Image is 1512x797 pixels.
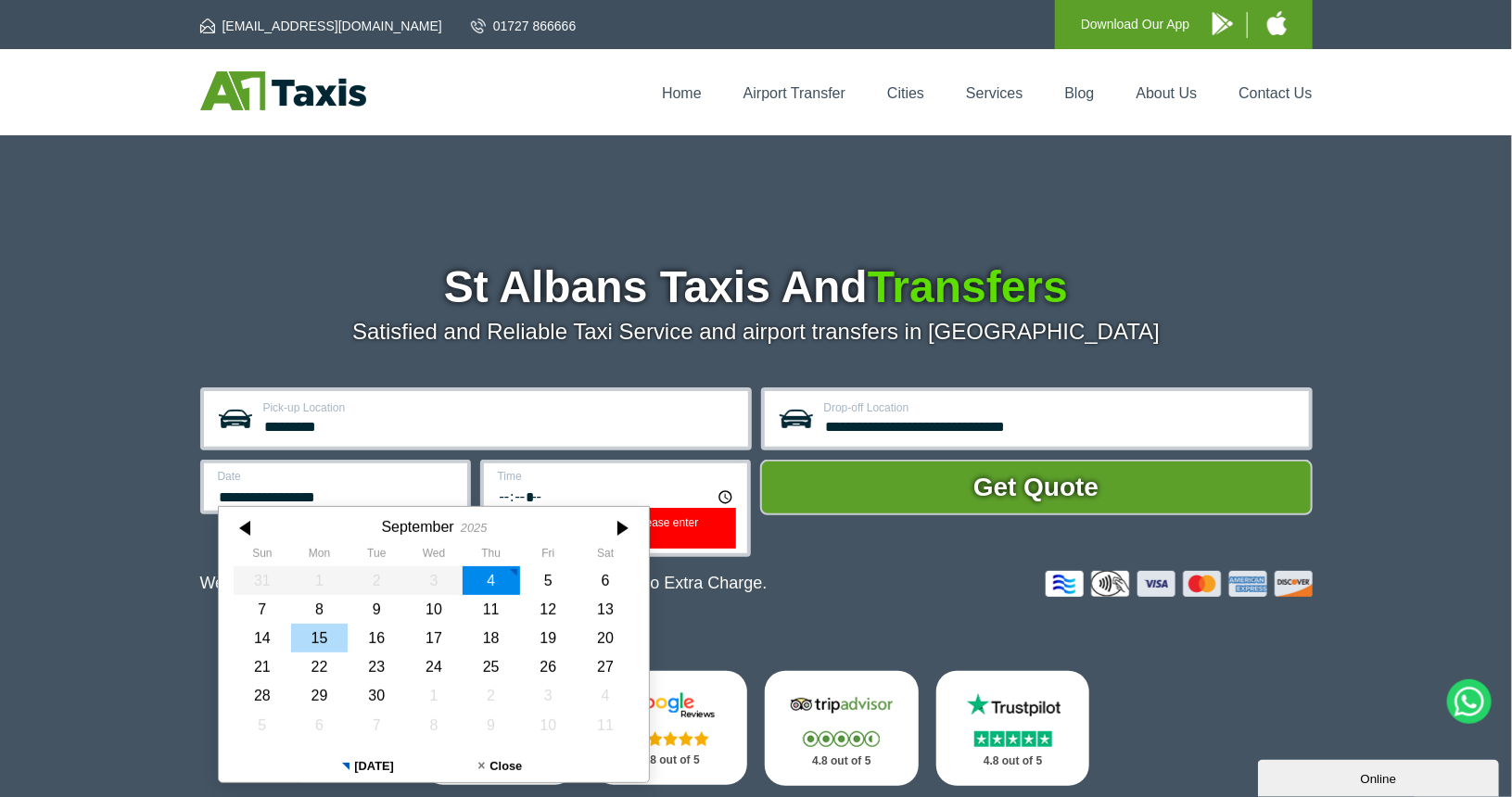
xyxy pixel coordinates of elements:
[290,681,348,710] div: 29 September 2025
[290,652,348,681] div: 22 September 2025
[519,547,577,565] th: Friday
[290,547,348,565] th: Monday
[498,471,736,482] label: Time
[936,671,1090,786] a: Trustpilot Stars 4.8 out of 5
[577,652,634,681] div: 27 September 2025
[1239,85,1312,101] a: Contact Us
[348,566,405,595] div: 02 September 2025
[405,681,463,710] div: 01 October 2025
[200,71,366,110] img: A1 Taxis St Albans LTD
[958,691,1069,719] img: Trustpilot
[200,319,1313,345] p: Satisfied and Reliable Taxi Service and airport transfers in [GEOGRAPHIC_DATA]
[405,624,463,652] div: 17 September 2025
[234,566,291,595] div: 31 August 2025
[577,681,634,710] div: 04 October 2025
[554,574,767,592] span: The Car at No Extra Charge.
[405,566,463,595] div: 03 September 2025
[1137,85,1198,101] a: About Us
[462,711,519,740] div: 09 October 2025
[519,566,577,595] div: 05 September 2025
[348,624,405,652] div: 16 September 2025
[290,624,348,652] div: 15 September 2025
[381,518,453,536] div: September
[234,681,291,710] div: 28 September 2025
[218,471,456,482] label: Date
[966,85,1023,101] a: Services
[577,624,634,652] div: 20 September 2025
[1213,12,1233,35] img: A1 Taxis Android App
[519,595,577,624] div: 12 September 2025
[519,711,577,740] div: 10 October 2025
[632,731,709,746] img: Stars
[462,681,519,710] div: 02 October 2025
[765,671,919,786] a: Tripadvisor Stars 4.8 out of 5
[405,652,463,681] div: 24 September 2025
[786,691,897,719] img: Tripadvisor
[614,749,727,772] p: 4.8 out of 5
[301,751,434,782] button: [DATE]
[200,574,768,593] p: We Now Accept Card & Contactless Payment In
[957,750,1070,773] p: 4.8 out of 5
[462,624,519,652] div: 18 September 2025
[348,711,405,740] div: 07 October 2025
[868,262,1068,311] span: Transfers
[577,566,634,595] div: 06 September 2025
[662,85,702,101] a: Home
[234,652,291,681] div: 21 September 2025
[824,402,1298,413] label: Drop-off Location
[577,595,634,624] div: 13 September 2025
[200,265,1313,310] h1: St Albans Taxis And
[519,624,577,652] div: 19 September 2025
[405,711,463,740] div: 08 October 2025
[234,624,291,652] div: 14 September 2025
[460,521,486,535] div: 2025
[577,547,634,565] th: Saturday
[1081,13,1190,36] p: Download Our App
[1267,11,1287,35] img: A1 Taxis iPhone App
[462,566,519,595] div: 04 September 2025
[462,652,519,681] div: 25 September 2025
[348,547,405,565] th: Tuesday
[974,731,1052,747] img: Stars
[348,595,405,624] div: 09 September 2025
[593,671,747,785] a: Google Stars 4.8 out of 5
[290,711,348,740] div: 06 October 2025
[348,652,405,681] div: 23 September 2025
[471,17,577,35] a: 01727 866666
[234,711,291,740] div: 05 October 2025
[519,681,577,710] div: 03 October 2025
[200,17,442,35] a: [EMAIL_ADDRESS][DOMAIN_NAME]
[405,547,463,565] th: Wednesday
[462,547,519,565] th: Thursday
[290,595,348,624] div: 08 September 2025
[234,595,291,624] div: 07 September 2025
[803,731,880,747] img: Stars
[1258,756,1503,797] iframe: chat widget
[234,547,291,565] th: Sunday
[760,460,1313,515] button: Get Quote
[1046,571,1313,597] img: Credit And Debit Cards
[615,691,726,719] img: Google
[743,85,845,101] a: Airport Transfer
[290,566,348,595] div: 01 September 2025
[348,681,405,710] div: 30 September 2025
[577,711,634,740] div: 11 October 2025
[263,402,737,413] label: Pick-up Location
[785,750,898,773] p: 4.8 out of 5
[434,751,566,782] button: Close
[519,652,577,681] div: 26 September 2025
[887,85,924,101] a: Cities
[462,595,519,624] div: 11 September 2025
[405,595,463,624] div: 10 September 2025
[1064,85,1094,101] a: Blog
